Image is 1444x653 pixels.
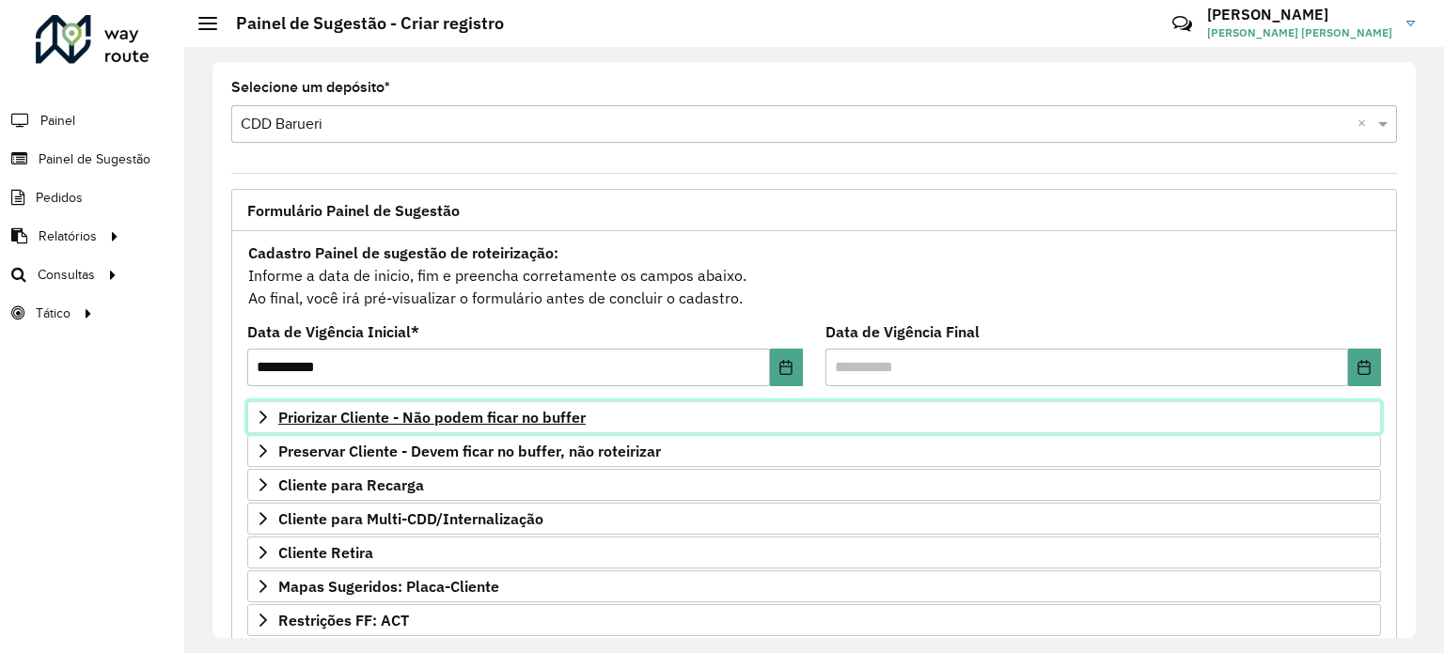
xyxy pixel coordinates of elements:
span: Painel de Sugestão [39,149,150,169]
span: [PERSON_NAME] [PERSON_NAME] [1207,24,1392,41]
span: Cliente Retira [278,545,373,560]
a: Restrições FF: ACT [247,604,1381,636]
span: Preservar Cliente - Devem ficar no buffer, não roteirizar [278,443,661,459]
span: Priorizar Cliente - Não podem ficar no buffer [278,410,586,425]
h2: Painel de Sugestão - Criar registro [217,13,504,34]
a: Cliente para Recarga [247,469,1381,501]
label: Data de Vigência Final [825,320,980,343]
label: Selecione um depósito [231,76,390,99]
a: Contato Rápido [1162,4,1202,44]
span: Mapas Sugeridos: Placa-Cliente [278,579,499,594]
span: Tático [36,303,71,323]
a: Preservar Cliente - Devem ficar no buffer, não roteirizar [247,435,1381,467]
span: Clear all [1358,113,1373,135]
span: Formulário Painel de Sugestão [247,203,460,218]
strong: Cadastro Painel de sugestão de roteirização: [248,243,558,262]
button: Choose Date [1348,349,1381,386]
span: Restrições FF: ACT [278,613,409,628]
button: Choose Date [770,349,803,386]
label: Data de Vigência Inicial [247,320,419,343]
span: Pedidos [36,188,83,208]
h3: [PERSON_NAME] [1207,6,1392,23]
span: Relatórios [39,226,97,246]
span: Painel [40,111,75,131]
div: Informe a data de inicio, fim e preencha corretamente os campos abaixo. Ao final, você irá pré-vi... [247,241,1381,310]
span: Cliente para Recarga [278,477,424,492]
a: Mapas Sugeridos: Placa-Cliente [247,570,1381,602]
span: Cliente para Multi-CDD/Internalização [278,511,543,526]
a: Cliente Retira [247,536,1381,568]
a: Cliente para Multi-CDD/Internalização [247,503,1381,535]
span: Consultas [38,265,95,285]
a: Priorizar Cliente - Não podem ficar no buffer [247,401,1381,433]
